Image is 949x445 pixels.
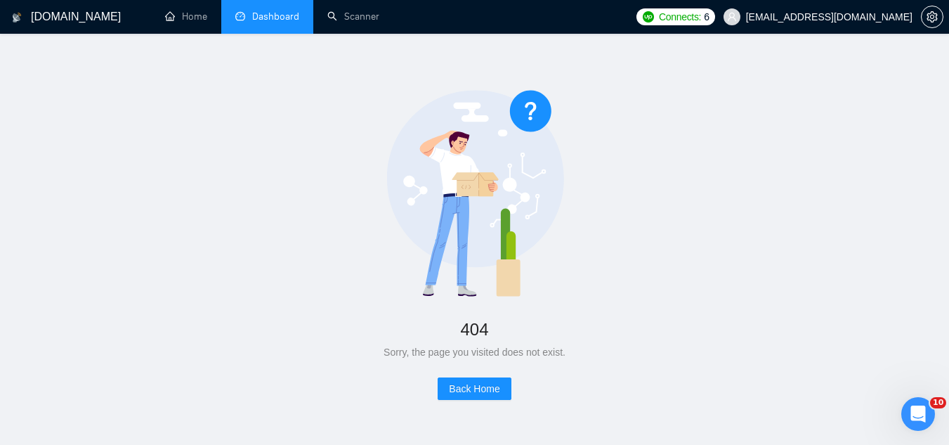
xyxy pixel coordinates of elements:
[449,381,499,396] span: Back Home
[727,12,737,22] span: user
[165,11,207,22] a: homeHome
[45,344,904,360] div: Sorry, the page you visited does not exist.
[438,378,511,400] button: Back Home
[12,6,22,29] img: logo
[659,9,701,25] span: Connects:
[930,397,946,408] span: 10
[921,6,943,28] button: setting
[327,11,379,22] a: searchScanner
[922,11,943,22] span: setting
[45,314,904,344] div: 404
[704,9,709,25] span: 6
[921,11,943,22] a: setting
[901,397,935,431] iframe: Intercom live chat
[643,11,654,22] img: upwork-logo.png
[235,11,299,22] a: dashboardDashboard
